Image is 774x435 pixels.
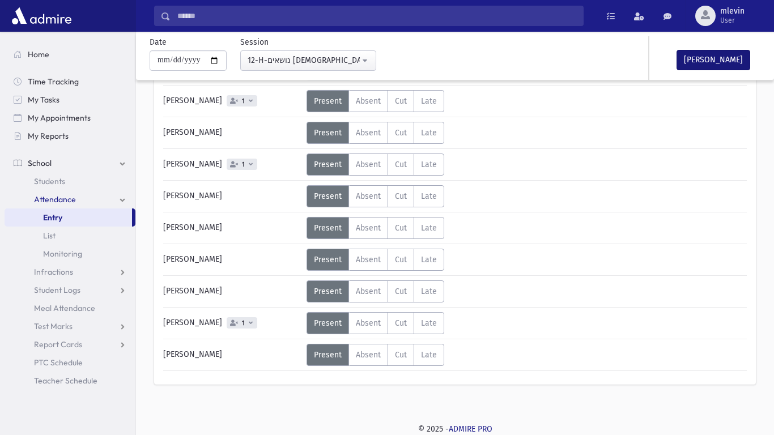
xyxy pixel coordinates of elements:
[314,96,342,106] span: Present
[720,7,745,16] span: mlevin
[356,287,381,296] span: Absent
[314,128,342,138] span: Present
[307,280,444,302] div: AttTypes
[307,217,444,239] div: AttTypes
[356,128,381,138] span: Absent
[34,303,95,313] span: Meal Attendance
[314,350,342,360] span: Present
[240,161,247,168] span: 1
[5,91,135,109] a: My Tasks
[5,172,135,190] a: Students
[5,72,135,91] a: Time Tracking
[5,335,135,353] a: Report Cards
[158,153,307,176] div: [PERSON_NAME]
[158,280,307,302] div: [PERSON_NAME]
[314,318,342,328] span: Present
[5,372,135,390] a: Teacher Schedule
[421,318,437,328] span: Late
[395,128,407,138] span: Cut
[5,227,135,245] a: List
[28,158,52,168] span: School
[43,249,82,259] span: Monitoring
[240,36,269,48] label: Session
[34,376,97,386] span: Teacher Schedule
[307,249,444,271] div: AttTypes
[28,113,91,123] span: My Appointments
[307,185,444,207] div: AttTypes
[307,153,444,176] div: AttTypes
[43,231,56,241] span: List
[307,122,444,144] div: AttTypes
[5,299,135,317] a: Meal Attendance
[356,160,381,169] span: Absent
[9,5,74,27] img: AdmirePro
[395,191,407,201] span: Cut
[34,339,82,349] span: Report Cards
[28,131,69,141] span: My Reports
[356,191,381,201] span: Absent
[34,285,80,295] span: Student Logs
[314,223,342,233] span: Present
[395,287,407,296] span: Cut
[307,344,444,366] div: AttTypes
[158,90,307,112] div: [PERSON_NAME]
[248,54,360,66] div: 12-H-נושאים [DEMOGRAPHIC_DATA](11:45AM-12:28PM)
[421,160,437,169] span: Late
[5,317,135,335] a: Test Marks
[5,45,135,63] a: Home
[5,245,135,263] a: Monitoring
[34,357,83,368] span: PTC Schedule
[421,287,437,296] span: Late
[356,255,381,265] span: Absent
[28,49,49,59] span: Home
[34,267,73,277] span: Infractions
[240,97,247,105] span: 1
[240,50,376,71] button: 12-H-נושאים בויקרא(11:45AM-12:28PM)
[395,255,407,265] span: Cut
[421,255,437,265] span: Late
[34,194,76,204] span: Attendance
[5,127,135,145] a: My Reports
[154,423,756,435] div: © 2025 -
[677,50,750,70] button: [PERSON_NAME]
[28,76,79,87] span: Time Tracking
[5,190,135,208] a: Attendance
[314,255,342,265] span: Present
[395,223,407,233] span: Cut
[158,249,307,271] div: [PERSON_NAME]
[158,122,307,144] div: [PERSON_NAME]
[158,185,307,207] div: [PERSON_NAME]
[171,6,583,26] input: Search
[34,176,65,186] span: Students
[395,350,407,360] span: Cut
[5,353,135,372] a: PTC Schedule
[5,109,135,127] a: My Appointments
[158,312,307,334] div: [PERSON_NAME]
[43,212,62,223] span: Entry
[5,208,132,227] a: Entry
[28,95,59,105] span: My Tasks
[421,223,437,233] span: Late
[240,319,247,327] span: 1
[421,350,437,360] span: Late
[158,344,307,366] div: [PERSON_NAME]
[356,96,381,106] span: Absent
[395,96,407,106] span: Cut
[720,16,745,25] span: User
[421,96,437,106] span: Late
[158,217,307,239] div: [PERSON_NAME]
[421,191,437,201] span: Late
[395,160,407,169] span: Cut
[395,318,407,328] span: Cut
[356,350,381,360] span: Absent
[314,191,342,201] span: Present
[356,223,381,233] span: Absent
[5,263,135,281] a: Infractions
[150,36,167,48] label: Date
[307,90,444,112] div: AttTypes
[421,128,437,138] span: Late
[314,160,342,169] span: Present
[5,281,135,299] a: Student Logs
[356,318,381,328] span: Absent
[307,312,444,334] div: AttTypes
